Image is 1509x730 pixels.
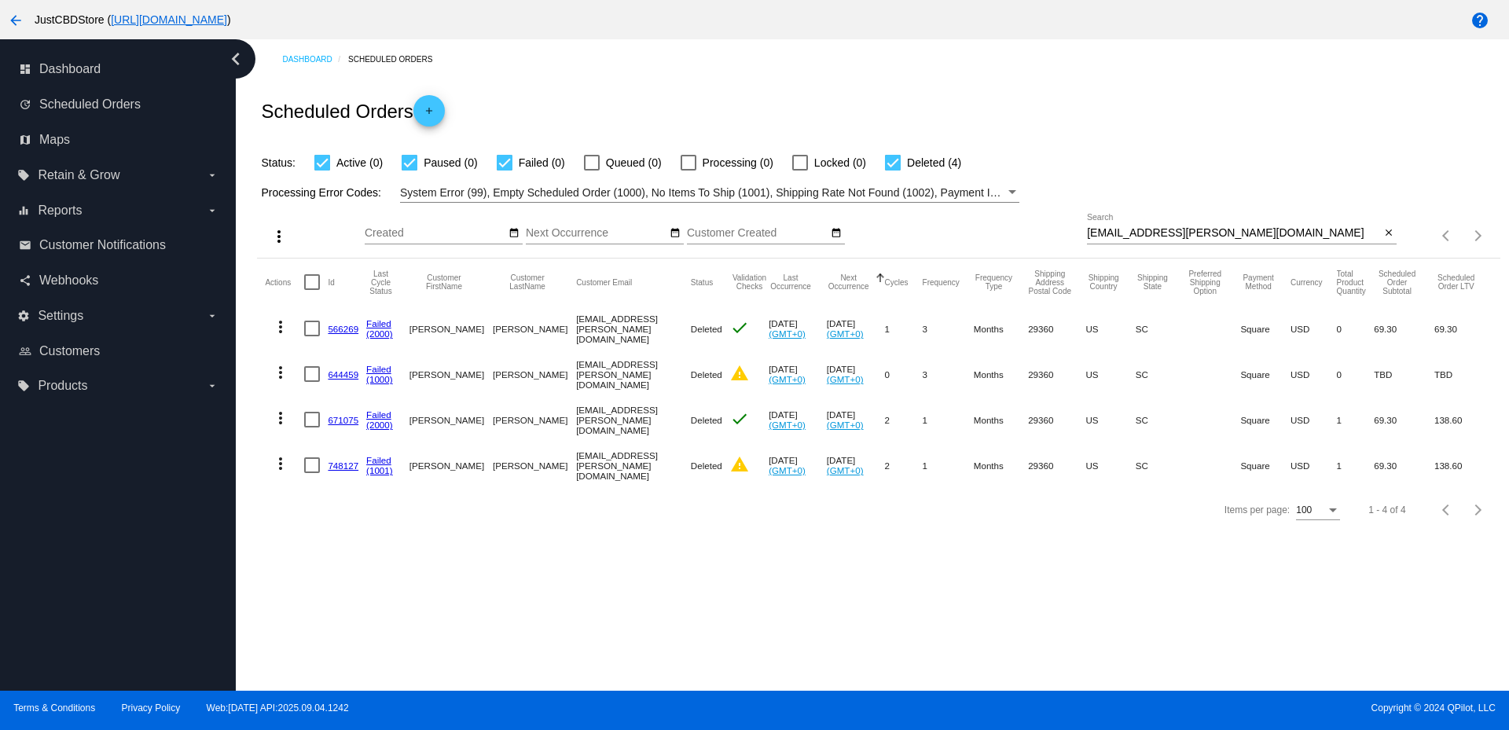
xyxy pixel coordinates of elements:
[1291,277,1323,287] button: Change sorting for CurrencyIso
[271,317,290,336] mat-icon: more_vert
[730,455,749,474] mat-icon: warning
[827,351,885,397] mat-cell: [DATE]
[670,227,681,240] mat-icon: date_range
[366,465,393,475] a: (1001)
[400,183,1019,203] mat-select: Filter by Processing Error Codes
[17,380,30,392] i: local_offer
[769,374,806,384] a: (GMT+0)
[691,369,722,380] span: Deleted
[769,306,827,351] mat-cell: [DATE]
[1470,11,1489,30] mat-icon: help
[827,273,871,291] button: Change sorting for NextOccurrenceUtc
[1337,351,1375,397] mat-cell: 0
[814,153,866,172] span: Locked (0)
[827,442,885,488] mat-cell: [DATE]
[576,351,691,397] mat-cell: [EMAIL_ADDRESS][PERSON_NAME][DOMAIN_NAME]
[1136,351,1184,397] mat-cell: SC
[271,409,290,427] mat-icon: more_vert
[1240,306,1291,351] mat-cell: Square
[526,227,667,240] input: Next Occurrence
[885,397,923,442] mat-cell: 2
[19,127,218,152] a: map Maps
[19,268,218,293] a: share Webhooks
[39,273,98,288] span: Webhooks
[409,306,493,351] mat-cell: [PERSON_NAME]
[885,277,909,287] button: Change sorting for Cycles
[1291,397,1337,442] mat-cell: USD
[703,153,773,172] span: Processing (0)
[769,397,827,442] mat-cell: [DATE]
[39,97,141,112] span: Scheduled Orders
[885,442,923,488] mat-cell: 2
[1337,442,1375,488] mat-cell: 1
[827,328,864,339] a: (GMT+0)
[328,460,358,471] a: 748127
[923,397,974,442] mat-cell: 1
[19,274,31,287] i: share
[974,273,1014,291] button: Change sorting for FrequencyType
[769,351,827,397] mat-cell: [DATE]
[1085,442,1135,488] mat-cell: US
[769,273,813,291] button: Change sorting for LastOccurrenceUtc
[827,374,864,384] a: (GMT+0)
[827,306,885,351] mat-cell: [DATE]
[1337,397,1375,442] mat-cell: 1
[409,351,493,397] mat-cell: [PERSON_NAME]
[19,233,218,258] a: email Customer Notifications
[409,397,493,442] mat-cell: [PERSON_NAME]
[1374,442,1434,488] mat-cell: 69.30
[1291,442,1337,488] mat-cell: USD
[1085,306,1135,351] mat-cell: US
[1431,494,1463,526] button: Previous page
[691,324,722,334] span: Deleted
[493,306,576,351] mat-cell: [PERSON_NAME]
[336,153,383,172] span: Active (0)
[265,259,304,306] mat-header-cell: Actions
[1296,504,1312,515] span: 100
[1380,226,1397,242] button: Clear
[923,306,974,351] mat-cell: 3
[691,415,722,425] span: Deleted
[1434,397,1492,442] mat-cell: 138.60
[885,351,923,397] mat-cell: 0
[1240,397,1291,442] mat-cell: Square
[13,702,95,713] a: Terms & Conditions
[687,227,828,240] input: Customer Created
[39,133,70,147] span: Maps
[206,204,218,217] i: arrow_drop_down
[885,306,923,351] mat-cell: 1
[576,306,691,351] mat-cell: [EMAIL_ADDRESS][PERSON_NAME][DOMAIN_NAME]
[348,47,446,72] a: Scheduled Orders
[19,345,31,358] i: people_outline
[19,239,31,251] i: email
[19,63,31,75] i: dashboard
[1087,227,1380,240] input: Search
[111,13,227,26] a: [URL][DOMAIN_NAME]
[38,379,87,393] span: Products
[827,397,885,442] mat-cell: [DATE]
[420,105,439,124] mat-icon: add
[223,46,248,72] i: chevron_left
[1136,273,1169,291] button: Change sorting for ShippingState
[1085,397,1135,442] mat-cell: US
[974,351,1028,397] mat-cell: Months
[576,397,691,442] mat-cell: [EMAIL_ADDRESS][PERSON_NAME][DOMAIN_NAME]
[1383,227,1394,240] mat-icon: close
[328,415,358,425] a: 671075
[493,442,576,488] mat-cell: [PERSON_NAME]
[1434,442,1492,488] mat-cell: 138.60
[1240,442,1291,488] mat-cell: Square
[730,259,769,306] mat-header-cell: Validation Checks
[122,702,181,713] a: Privacy Policy
[38,204,82,218] span: Reports
[1291,306,1337,351] mat-cell: USD
[206,169,218,182] i: arrow_drop_down
[827,465,864,475] a: (GMT+0)
[1184,270,1226,295] button: Change sorting for PreferredShippingOption
[366,270,395,295] button: Change sorting for LastProcessingCycleId
[366,318,391,328] a: Failed
[19,92,218,117] a: update Scheduled Orders
[1374,351,1434,397] mat-cell: TBD
[1028,442,1085,488] mat-cell: 29360
[366,420,393,430] a: (2000)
